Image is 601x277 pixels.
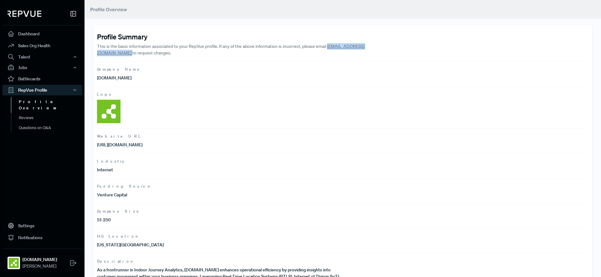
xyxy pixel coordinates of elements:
h4: Profile Summary [97,33,588,41]
a: Questions on Q&A [11,123,90,133]
img: Logo [97,100,121,123]
p: [URL][DOMAIN_NAME] [97,142,343,148]
a: Profile Overview [11,97,90,113]
span: Logo [97,92,588,97]
button: RepVue Profile [3,85,82,95]
span: Funding Source [97,184,588,189]
strong: [DOMAIN_NAME] [23,256,57,263]
p: 51-250 [97,217,343,223]
span: [PERSON_NAME] [23,263,57,269]
p: [US_STATE][GEOGRAPHIC_DATA] [97,242,343,248]
img: RepVue [8,11,41,17]
a: Dashboard [3,28,82,40]
a: Sales Org Health [3,40,82,52]
p: Internet [97,167,343,173]
span: HQ Location [97,234,588,239]
img: Kontakt.io [9,258,19,268]
span: Company Name [97,67,588,72]
span: Company Size [97,209,588,214]
a: Settings [3,220,82,232]
a: Notifications [3,232,82,244]
a: Battlecards [3,73,82,85]
button: Jobs [3,62,82,73]
span: Industry [97,159,588,164]
span: Description [97,259,588,264]
span: Profile Overview [90,6,127,13]
a: Reviews [11,113,90,123]
span: Website URL [97,133,588,139]
p: [DOMAIN_NAME] [97,75,343,81]
button: Talent [3,52,82,62]
p: This is the basic information associated to your RepVue profile. If any of the above information ... [97,43,392,56]
a: Kontakt.io[DOMAIN_NAME][PERSON_NAME] [3,249,82,272]
p: Venture Capital [97,192,343,198]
